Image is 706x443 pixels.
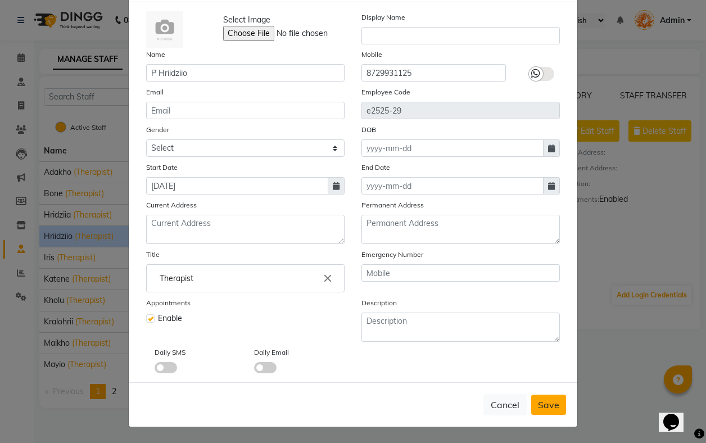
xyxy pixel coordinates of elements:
i: Close [322,272,334,284]
label: End Date [361,162,390,173]
input: Mobile [361,264,560,282]
label: Email [146,87,164,97]
label: Display Name [361,12,405,22]
label: Description [361,298,397,308]
input: yyyy-mm-dd [146,177,328,195]
input: Select Image [223,26,376,41]
iframe: chat widget [659,398,695,432]
input: yyyy-mm-dd [361,177,544,195]
label: Start Date [146,162,178,173]
label: Current Address [146,200,197,210]
label: Employee Code [361,87,410,97]
label: Emergency Number [361,250,423,260]
input: Name [146,64,345,82]
label: Gender [146,125,169,135]
button: Save [531,395,566,415]
input: Email [146,102,345,119]
button: Cancel [483,394,527,415]
span: Enable [158,313,182,324]
label: Appointments [146,298,191,308]
input: Mobile [361,64,506,82]
label: Name [146,49,165,60]
span: Select Image [223,14,270,26]
label: Daily Email [254,347,289,358]
label: Permanent Address [361,200,424,210]
input: yyyy-mm-dd [361,139,544,157]
img: Cinque Terre [146,11,183,48]
input: Employee Code [361,102,560,119]
label: Daily SMS [155,347,185,358]
label: Title [146,250,160,260]
span: Save [538,399,559,410]
input: Enter the Title [151,267,340,290]
label: Mobile [361,49,382,60]
label: DOB [361,125,376,135]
